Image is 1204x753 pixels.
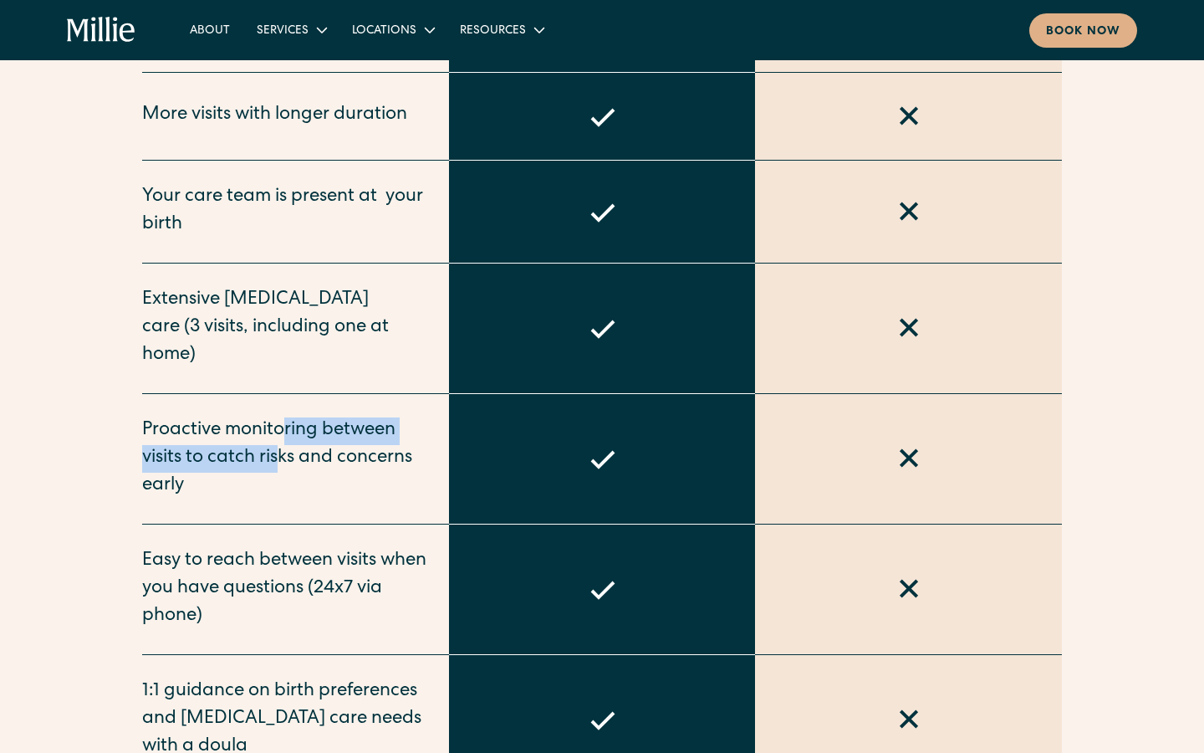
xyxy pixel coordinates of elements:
a: About [176,16,243,44]
div: Book now [1046,23,1120,41]
a: Book now [1029,13,1137,48]
div: Resources [460,23,526,40]
div: Services [243,16,339,44]
div: Your care team is present at your birth [142,184,429,239]
div: Locations [339,16,446,44]
div: Proactive monitoring between visits to catch risks and concerns early [142,417,429,500]
div: More visits with longer duration [142,102,407,130]
div: Easy to reach between visits when you have questions (24x7 via phone) [142,548,429,631]
a: home [67,17,136,44]
div: Extensive [MEDICAL_DATA] care (3 visits, including one at home) [142,287,429,370]
div: Locations [352,23,416,40]
div: Resources [446,16,556,44]
div: Services [257,23,309,40]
